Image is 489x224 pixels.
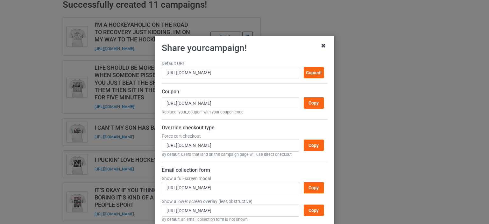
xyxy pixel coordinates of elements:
[162,89,328,95] h4: Coupon
[162,125,328,131] h4: Override checkout type
[162,176,328,182] div: Show a full-screen modal
[162,42,328,54] h1: Share your campaign !
[162,167,328,174] h4: Email collection form
[303,205,323,216] div: Copy
[303,97,323,109] div: Copy
[303,67,323,78] div: Copied!
[162,61,328,67] div: Default URL
[303,140,323,151] div: Copy
[162,199,328,205] div: Show a lower screen overlay (less obstructive)
[303,182,323,193] div: Copy
[162,133,328,140] div: Force cart checkout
